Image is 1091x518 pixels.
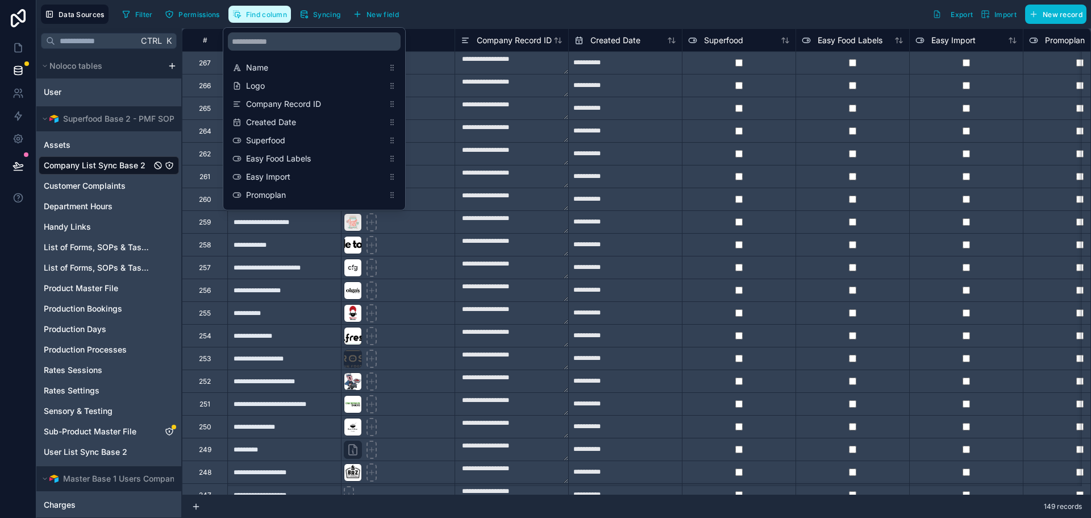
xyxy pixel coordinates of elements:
div: 253 [199,354,211,363]
button: Filter [118,6,157,23]
div: # [191,36,219,44]
span: Name [246,62,384,73]
div: 257 [199,263,211,272]
button: Import [977,5,1021,24]
div: 251 [199,400,210,409]
div: 264 [199,127,211,136]
div: 261 [199,172,210,181]
div: scrollable content [223,28,405,210]
div: 252 [199,377,211,386]
span: Promoplan [1045,35,1085,46]
span: K [165,37,173,45]
div: 267 [199,59,211,68]
span: Data Sources [59,10,105,19]
a: Syncing [295,6,349,23]
span: Stripe Customer ID - Easy Food Labels [246,208,384,219]
div: 266 [199,81,211,90]
div: 255 [199,309,211,318]
div: 259 [199,218,211,227]
button: New field [349,6,403,23]
span: Permissions [178,10,219,19]
span: Created Date [590,35,640,46]
div: 249 [199,445,211,454]
div: 265 [199,104,211,113]
span: Export [951,10,973,19]
span: Find column [246,10,287,19]
span: New record [1043,10,1082,19]
a: New record [1021,5,1086,24]
button: Permissions [161,6,223,23]
span: Ctrl [140,34,163,48]
a: Permissions [161,6,228,23]
div: 247 [199,491,211,500]
span: Superfood [246,135,384,146]
div: 260 [199,195,211,204]
button: Export [928,5,977,24]
button: Data Sources [41,5,109,24]
span: Created Date [246,117,384,128]
span: Filter [135,10,153,19]
span: Easy Import [246,171,384,183]
span: Easy Food Labels [818,35,882,46]
div: 254 [199,331,211,341]
div: 250 [199,422,211,432]
span: 149 records [1044,502,1082,511]
span: Syncing [313,10,340,19]
span: Superfood [704,35,743,46]
button: New record [1025,5,1086,24]
div: 262 [199,150,211,159]
span: Promoplan [246,189,384,201]
span: Import [994,10,1017,19]
div: 256 [199,286,211,295]
div: 258 [199,241,211,250]
span: Company Record ID [477,35,552,46]
span: Easy Import [931,35,976,46]
span: Easy Food Labels [246,153,384,164]
button: Syncing [295,6,344,23]
span: New field [367,10,399,19]
span: Logo [246,80,384,92]
div: 248 [199,468,211,477]
button: Find column [228,6,291,23]
span: Company Record ID [246,98,384,110]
